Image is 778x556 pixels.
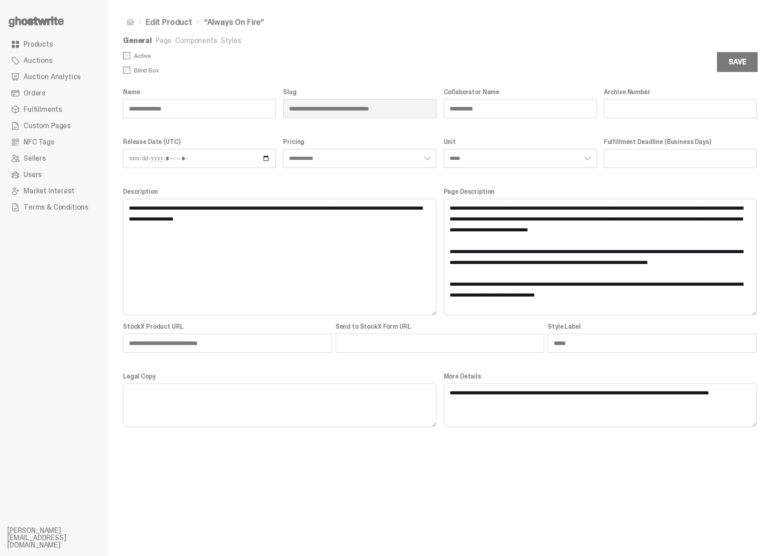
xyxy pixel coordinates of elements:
[24,171,42,178] span: Users
[604,88,757,96] label: Archive Number
[123,36,152,45] a: General
[7,118,101,134] a: Custom Pages
[444,188,757,195] label: Page Description
[7,85,101,101] a: Orders
[24,90,45,97] span: Orders
[24,155,46,162] span: Sellers
[604,138,757,145] label: Fulfillment Deadline (Business Days)
[336,323,545,330] label: Send to StockX Form URL
[444,138,597,145] label: Unit
[123,67,440,74] label: Blind Box
[123,323,332,330] label: StockX Product URL
[444,373,757,380] label: More Details
[7,527,116,549] li: [PERSON_NAME][EMAIL_ADDRESS][DOMAIN_NAME]
[444,88,597,96] label: Collaborator Name
[24,187,75,195] span: Market Interest
[24,204,88,211] span: Terms & Conditions
[123,67,130,74] input: Blind Box
[283,138,436,145] label: Pricing
[7,101,101,118] a: Fulfillments
[156,36,171,45] a: Page
[7,150,101,167] a: Sellers
[123,188,436,195] label: Description
[7,53,101,69] a: Auctions
[123,52,440,59] label: Active
[7,134,101,150] a: NFC Tags
[123,138,276,145] label: Release Date (UTC)
[221,36,241,45] a: Styles
[7,183,101,199] a: Market Interest
[7,199,101,216] a: Terms & Conditions
[146,18,192,26] a: Edit Product
[7,167,101,183] a: Users
[123,52,130,59] input: Active
[717,52,758,72] button: Save
[283,88,436,96] label: Slug
[24,139,54,146] span: NFC Tags
[123,373,436,380] label: Legal Copy
[175,36,217,45] a: Components
[7,69,101,85] a: Auction Analytics
[24,106,62,113] span: Fulfillments
[548,323,757,330] label: Style Label
[123,88,276,96] label: Name
[24,73,81,81] span: Auction Analytics
[192,18,264,26] li: “Always On Fire”
[24,122,71,129] span: Custom Pages
[24,41,53,48] span: Products
[729,58,746,66] div: Save
[7,36,101,53] a: Products
[24,57,52,64] span: Auctions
